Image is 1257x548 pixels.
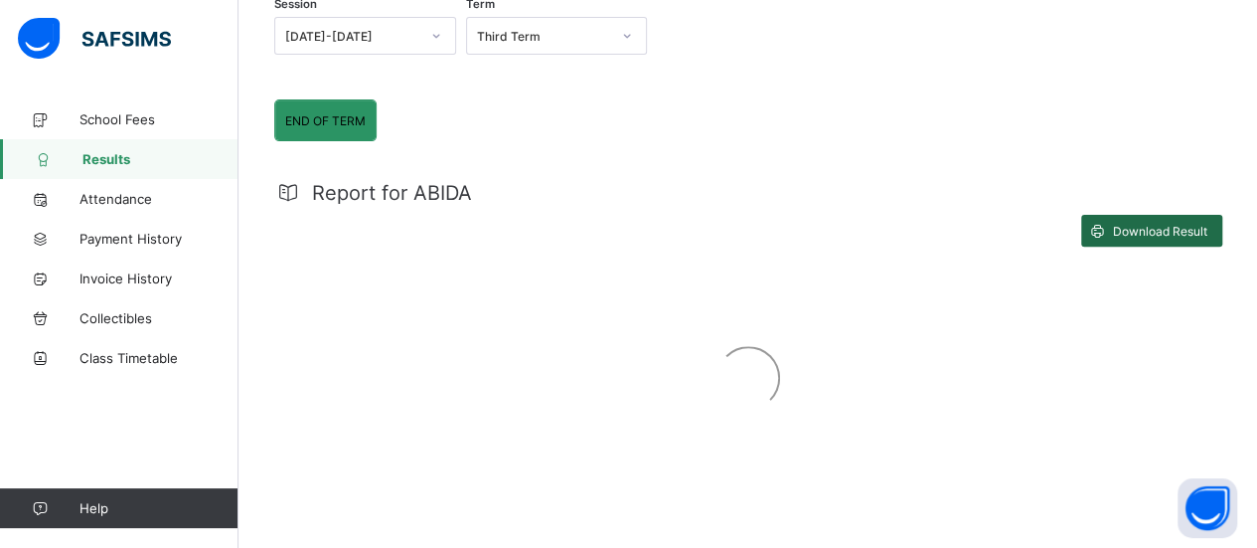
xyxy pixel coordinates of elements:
[18,18,171,60] img: safsims
[79,350,238,366] span: Class Timetable
[285,113,366,128] span: END OF TERM
[79,111,238,127] span: School Fees
[79,271,238,286] span: Invoice History
[79,310,238,326] span: Collectibles
[79,191,238,207] span: Attendance
[79,500,237,516] span: Help
[1178,478,1237,538] button: Open asap
[477,29,611,44] div: Third Term
[79,231,238,247] span: Payment History
[285,29,419,44] div: [DATE]-[DATE]
[82,151,238,167] span: Results
[1113,224,1207,239] span: Download Result
[312,181,472,205] span: Report for ABIDA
